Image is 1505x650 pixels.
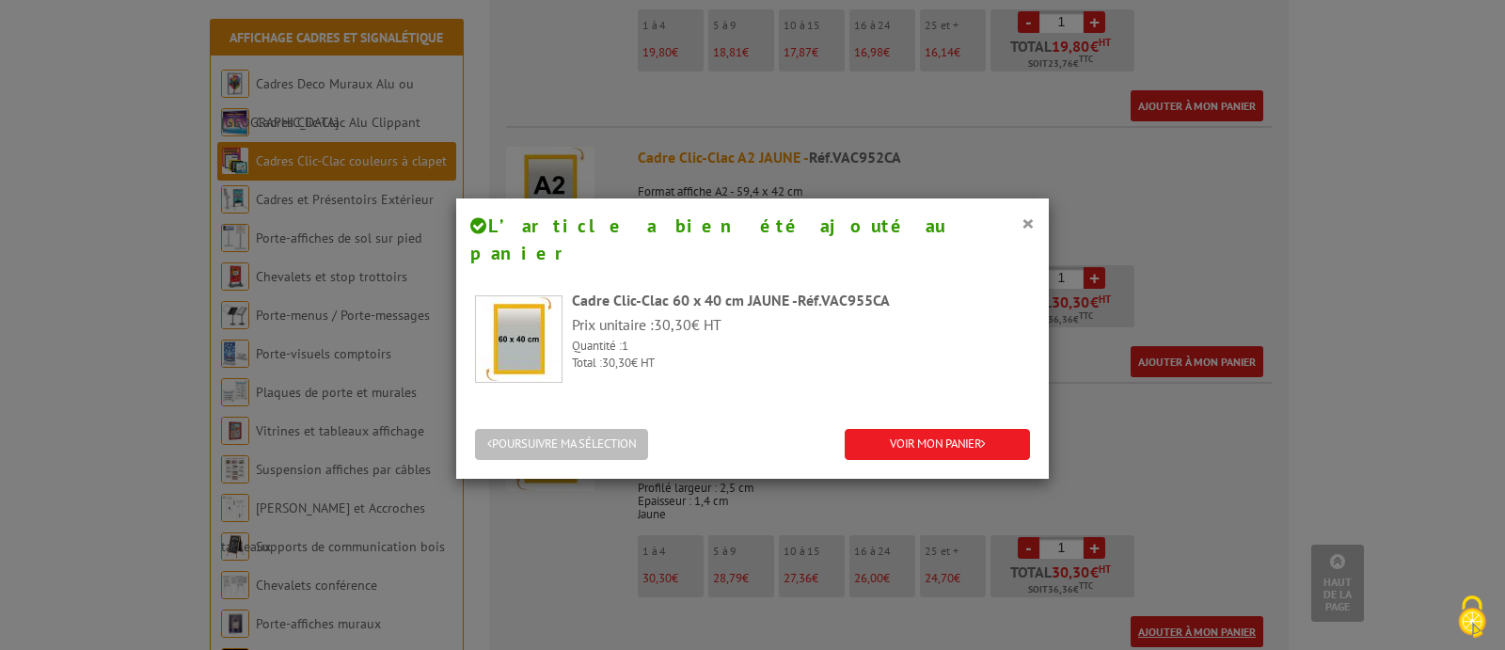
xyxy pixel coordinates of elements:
[475,429,648,460] button: POURSUIVRE MA SÉLECTION
[470,213,1035,266] h4: L’article a bien été ajouté au panier
[845,429,1030,460] a: VOIR MON PANIER
[572,338,1030,356] p: Quantité :
[602,355,631,371] span: 30,30
[798,291,890,309] span: Réf.VAC955CA
[654,315,691,334] span: 30,30
[1022,211,1035,235] button: ×
[572,290,1030,311] div: Cadre Clic-Clac 60 x 40 cm JAUNE -
[1449,594,1496,641] img: Cookies (fenêtre modale)
[1439,586,1505,650] button: Cookies (fenêtre modale)
[622,338,628,354] span: 1
[572,314,1030,336] p: Prix unitaire : € HT
[572,355,1030,373] p: Total : € HT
